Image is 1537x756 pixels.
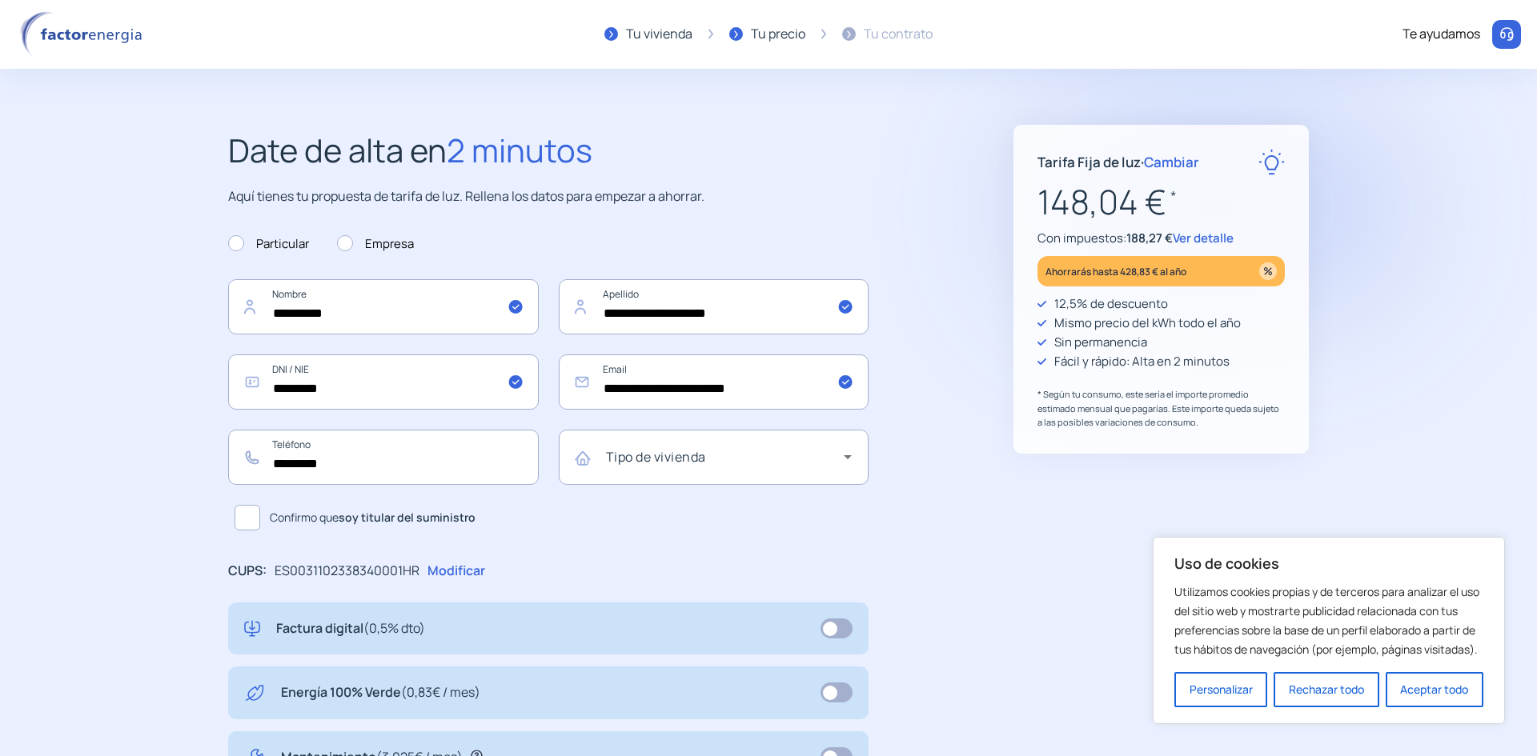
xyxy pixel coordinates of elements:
p: Con impuestos: [1037,229,1285,248]
b: soy titular del suministro [339,510,476,525]
img: digital-invoice.svg [244,618,260,639]
p: Tarifa Fija de luz · [1037,151,1199,173]
label: Particular [228,234,309,254]
p: Ahorrarás hasta 428,83 € al año [1045,262,1186,281]
span: (0,83€ / mes) [401,683,480,701]
p: Mismo precio del kWh todo el año [1054,314,1241,333]
div: Tu precio [751,24,805,45]
div: Uso de cookies [1153,537,1505,724]
button: Rechazar todo [1274,672,1378,707]
p: 12,5% de descuento [1054,294,1168,314]
span: Cambiar [1144,153,1199,171]
p: ES0031102338340001HR [275,561,419,582]
img: energy-green.svg [244,682,265,703]
p: Energía 100% Verde [281,682,480,703]
p: Modificar [427,561,485,582]
img: rate-E.svg [1258,149,1285,175]
span: 2 minutos [447,128,592,172]
button: Aceptar todo [1386,672,1483,707]
p: Factura digital [276,618,425,639]
span: Ver detalle [1173,230,1234,246]
h2: Date de alta en [228,125,869,176]
p: Aquí tienes tu propuesta de tarifa de luz. Rellena los datos para empezar a ahorrar. [228,186,869,207]
p: CUPS: [228,561,267,582]
img: logo factor [16,11,152,58]
p: Utilizamos cookies propias y de terceros para analizar el uso del sitio web y mostrarte publicida... [1174,582,1483,659]
div: Te ayudamos [1403,24,1480,45]
mat-label: Tipo de vivienda [606,448,706,466]
span: Confirmo que [270,509,476,526]
p: Uso de cookies [1174,554,1483,573]
p: 148,04 € [1037,175,1285,229]
span: 188,27 € [1126,230,1173,246]
p: Fácil y rápido: Alta en 2 minutos [1054,352,1230,371]
label: Empresa [337,234,414,254]
div: Tu contrato [864,24,933,45]
img: llamar [1499,26,1515,42]
p: Sin permanencia [1054,333,1147,352]
span: (0,5% dto) [363,619,425,637]
button: Personalizar [1174,672,1267,707]
img: percentage_icon.svg [1259,262,1277,280]
div: Tu vivienda [626,24,692,45]
p: * Según tu consumo, este sería el importe promedio estimado mensual que pagarías. Este importe qu... [1037,387,1285,430]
